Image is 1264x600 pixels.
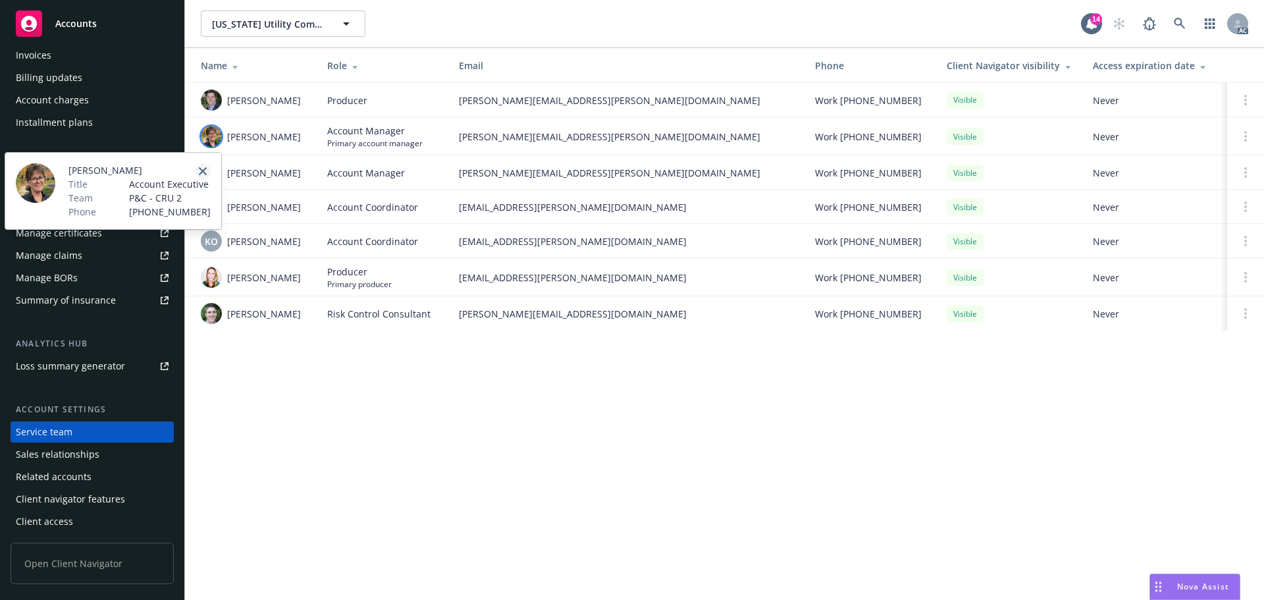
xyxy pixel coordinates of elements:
[815,271,922,285] span: Work [PHONE_NUMBER]
[11,543,174,584] span: Open Client Navigator
[327,307,431,321] span: Risk Control Consultant
[327,59,438,72] div: Role
[16,466,92,487] div: Related accounts
[16,444,99,465] div: Sales relationships
[195,163,211,179] a: close
[1136,11,1163,37] a: Report a Bug
[1197,11,1223,37] a: Switch app
[205,234,218,248] span: KO
[129,177,211,191] span: Account Executive
[201,59,306,72] div: Name
[459,271,794,285] span: [EMAIL_ADDRESS][PERSON_NAME][DOMAIN_NAME]
[947,92,984,108] div: Visible
[459,234,794,248] span: [EMAIL_ADDRESS][PERSON_NAME][DOMAIN_NAME]
[16,489,125,510] div: Client navigator features
[459,307,794,321] span: [PERSON_NAME][EMAIL_ADDRESS][DOMAIN_NAME]
[11,90,174,111] a: Account charges
[16,290,116,311] div: Summary of insurance
[227,94,301,107] span: [PERSON_NAME]
[11,67,174,88] a: Billing updates
[68,163,211,177] span: [PERSON_NAME]
[1177,581,1229,592] span: Nova Assist
[201,303,222,324] img: photo
[459,200,794,214] span: [EMAIL_ADDRESS][PERSON_NAME][DOMAIN_NAME]
[227,271,301,285] span: [PERSON_NAME]
[1093,307,1217,321] span: Never
[129,191,211,205] span: P&C - CRU 2
[327,138,423,149] span: Primary account manager
[201,11,365,37] button: [US_STATE] Utility Company
[327,166,405,180] span: Account Manager
[11,245,174,266] a: Manage claims
[129,205,211,219] span: [PHONE_NUMBER]
[16,422,72,443] div: Service team
[68,177,88,191] span: Title
[11,466,174,487] a: Related accounts
[459,94,794,107] span: [PERSON_NAME][EMAIL_ADDRESS][PERSON_NAME][DOMAIN_NAME]
[201,126,222,147] img: photo
[459,59,794,72] div: Email
[947,128,984,145] div: Visible
[459,130,794,144] span: [PERSON_NAME][EMAIL_ADDRESS][PERSON_NAME][DOMAIN_NAME]
[1093,200,1217,214] span: Never
[11,356,174,377] a: Loss summary generator
[815,234,922,248] span: Work [PHONE_NUMBER]
[16,223,102,244] div: Manage certificates
[227,166,301,180] span: [PERSON_NAME]
[68,205,96,219] span: Phone
[227,234,301,248] span: [PERSON_NAME]
[1093,166,1217,180] span: Never
[327,200,418,214] span: Account Coordinator
[11,45,174,66] a: Invoices
[55,18,97,29] span: Accounts
[11,337,174,350] div: Analytics hub
[201,267,222,288] img: photo
[327,124,423,138] span: Account Manager
[327,234,418,248] span: Account Coordinator
[16,245,82,266] div: Manage claims
[459,166,794,180] span: [PERSON_NAME][EMAIL_ADDRESS][PERSON_NAME][DOMAIN_NAME]
[1106,11,1132,37] a: Start snowing
[16,112,93,133] div: Installment plans
[815,166,922,180] span: Work [PHONE_NUMBER]
[1093,59,1217,72] div: Access expiration date
[815,130,922,144] span: Work [PHONE_NUMBER]
[16,511,73,532] div: Client access
[201,90,222,111] img: photo
[227,130,301,144] span: [PERSON_NAME]
[947,165,984,181] div: Visible
[11,444,174,465] a: Sales relationships
[947,269,984,286] div: Visible
[16,163,55,203] img: employee photo
[16,356,125,377] div: Loss summary generator
[68,191,93,205] span: Team
[1093,94,1217,107] span: Never
[16,90,89,111] div: Account charges
[227,200,301,214] span: [PERSON_NAME]
[11,290,174,311] a: Summary of insurance
[815,59,926,72] div: Phone
[947,59,1072,72] div: Client Navigator visibility
[815,200,922,214] span: Work [PHONE_NUMBER]
[16,45,51,66] div: Invoices
[1093,130,1217,144] span: Never
[11,223,174,244] a: Manage certificates
[947,306,984,322] div: Visible
[227,307,301,321] span: [PERSON_NAME]
[11,511,174,532] a: Client access
[1090,13,1102,25] div: 14
[11,489,174,510] a: Client navigator features
[947,233,984,250] div: Visible
[11,112,174,133] a: Installment plans
[327,265,392,279] span: Producer
[11,403,174,416] div: Account settings
[1093,234,1217,248] span: Never
[1150,574,1167,599] div: Drag to move
[11,422,174,443] a: Service team
[815,307,922,321] span: Work [PHONE_NUMBER]
[11,267,174,288] a: Manage BORs
[212,17,326,31] span: [US_STATE] Utility Company
[16,267,78,288] div: Manage BORs
[327,94,367,107] span: Producer
[1093,271,1217,285] span: Never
